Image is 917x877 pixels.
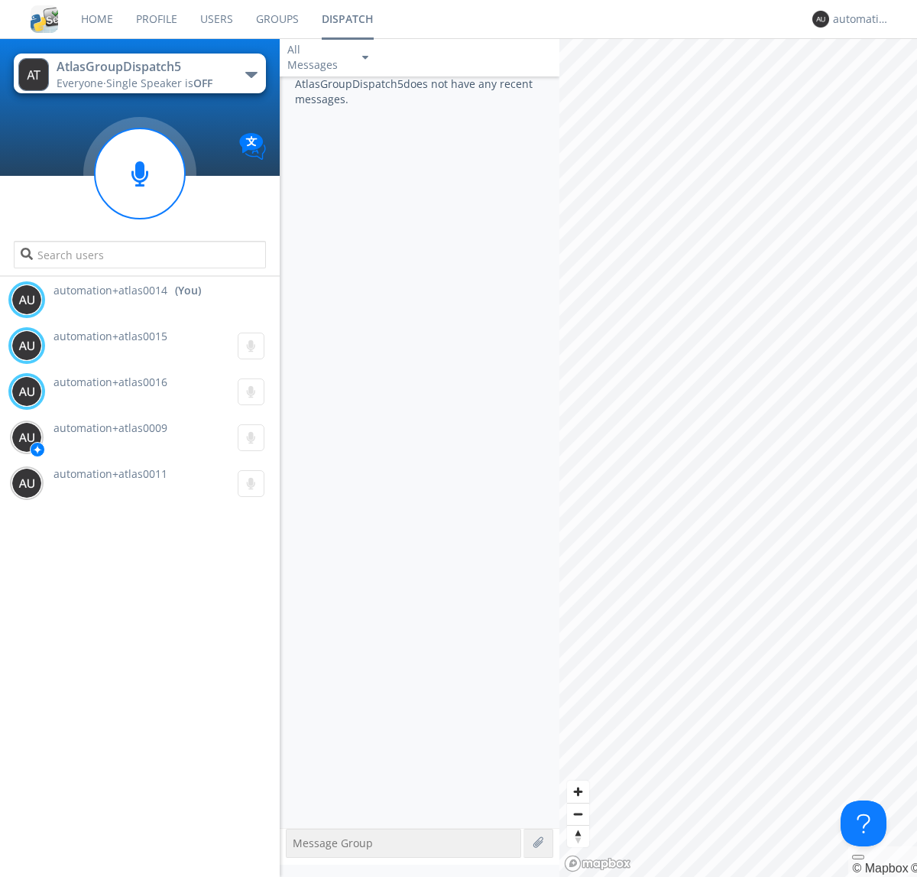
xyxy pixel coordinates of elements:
span: automation+atlas0015 [53,329,167,343]
img: 373638.png [18,58,49,91]
a: Mapbox [852,862,908,875]
span: OFF [193,76,212,90]
button: Zoom in [567,781,589,803]
img: caret-down-sm.svg [362,56,368,60]
div: Everyone · [57,76,228,91]
img: 373638.png [11,284,42,315]
img: Translation enabled [239,133,266,160]
div: (You) [175,283,201,298]
input: Search users [14,241,265,268]
img: 373638.png [11,330,42,361]
div: AtlasGroupDispatch5 does not have any recent messages. [280,76,559,828]
img: cddb5a64eb264b2086981ab96f4c1ba7 [31,5,58,33]
img: 373638.png [11,376,42,407]
span: automation+atlas0014 [53,283,167,298]
button: Toggle attribution [852,855,864,859]
span: automation+atlas0011 [53,466,167,481]
button: Zoom out [567,803,589,825]
a: Mapbox logo [564,855,631,872]
iframe: Toggle Customer Support [841,801,886,846]
span: Single Speaker is [106,76,212,90]
button: AtlasGroupDispatch5Everyone·Single Speaker isOFF [14,54,265,93]
span: Zoom out [567,804,589,825]
button: Reset bearing to north [567,825,589,847]
img: 373638.png [11,468,42,499]
div: AtlasGroupDispatch5 [57,58,228,76]
span: automation+atlas0016 [53,375,167,389]
div: All Messages [287,42,348,73]
img: 373638.png [11,422,42,453]
img: 373638.png [812,11,829,28]
span: automation+atlas0009 [53,421,167,435]
div: automation+atlas0014 [833,11,890,27]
